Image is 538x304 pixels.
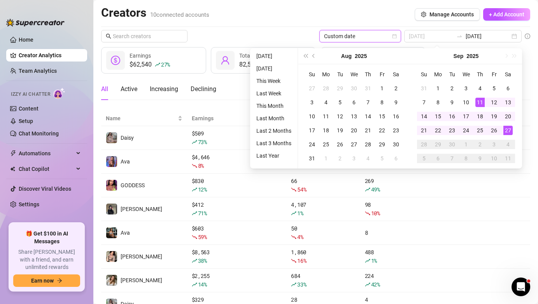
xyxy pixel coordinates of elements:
div: 21 [363,126,373,135]
div: 6 [503,84,513,93]
a: Creator Analytics [19,49,81,62]
div: 17 [461,112,471,121]
div: 10 [461,98,471,107]
span: 16 % [297,257,306,264]
td: 2025-08-01 [375,81,389,95]
td: 2025-08-31 [305,151,319,165]
span: search [106,33,111,39]
span: setting [421,12,426,17]
div: 6 [349,98,359,107]
span: [PERSON_NAME] [121,206,162,212]
th: Earnings [187,111,287,126]
div: 23 [391,126,401,135]
td: 2025-09-18 [473,109,487,123]
td: 2025-09-02 [445,81,459,95]
td: 2025-10-01 [459,137,473,151]
li: This Month [253,101,294,111]
div: 15 [377,112,387,121]
div: 31 [419,84,429,93]
h2: Creators [101,5,209,20]
span: 59 % [198,233,207,241]
div: 6 [433,154,443,163]
td: 2025-08-13 [347,109,361,123]
div: 16 [447,112,457,121]
div: 7 [447,154,457,163]
td: 2025-08-11 [319,109,333,123]
div: $62,540 [130,60,170,69]
div: 27 [349,140,359,149]
div: 27 [307,84,317,93]
div: 1 [433,84,443,93]
td: 2025-09-29 [431,137,445,151]
span: Chat Copilot [19,163,74,175]
span: swap-right [456,33,463,39]
span: 38 % [198,257,207,264]
div: Declining [191,84,216,94]
button: Previous month (PageUp) [310,48,318,64]
span: info-circle [525,33,530,39]
td: 2025-08-05 [333,95,347,109]
td: 2025-10-11 [501,151,515,165]
div: 3 [307,98,317,107]
td: 2025-09-19 [487,109,501,123]
td: 2025-08-26 [333,137,347,151]
td: 2025-08-21 [361,123,375,137]
td: 2025-10-08 [459,151,473,165]
td: 2025-10-06 [431,151,445,165]
div: 31 [363,84,373,93]
input: Start date [409,32,453,40]
td: 2025-08-23 [389,123,403,137]
div: 22 [433,126,443,135]
td: 2025-09-20 [501,109,515,123]
span: thunderbolt [10,150,16,156]
div: 488 [365,248,461,265]
span: 10 connected accounts [150,11,209,18]
th: Sa [501,67,515,81]
th: Th [473,67,487,81]
button: Choose a month [341,48,352,64]
span: Ava [121,158,130,165]
td: 2025-08-20 [347,123,361,137]
img: Ava [106,227,117,238]
td: 2025-08-10 [305,109,319,123]
span: fall [291,234,296,240]
th: We [459,67,473,81]
span: 73 % [198,138,207,146]
div: 10 [489,154,499,163]
th: Tu [445,67,459,81]
span: fall [192,163,197,169]
th: Th [361,67,375,81]
td: 2025-08-24 [305,137,319,151]
span: 10 % [371,209,380,217]
div: 18 [475,112,485,121]
td: 2025-09-05 [375,151,389,165]
div: 8 [377,98,387,107]
th: Fr [375,67,389,81]
td: 2025-08-08 [375,95,389,109]
a: Team Analytics [19,68,57,74]
td: 2025-10-04 [501,137,515,151]
td: 2025-10-03 [487,137,501,151]
div: 11 [321,112,331,121]
span: Earnings [130,53,151,59]
img: Ava [106,156,117,167]
li: [DATE] [253,64,294,73]
div: 82,528 [239,60,273,69]
td: 2025-09-03 [347,151,361,165]
td: 2025-09-26 [487,123,501,137]
div: Active [121,84,137,94]
td: 2025-08-22 [375,123,389,137]
span: arrow-right [57,278,62,283]
li: This Week [253,76,294,86]
span: to [456,33,463,39]
td: 2025-08-31 [417,81,431,95]
td: 2025-10-07 [445,151,459,165]
td: 2025-07-29 [333,81,347,95]
div: 26 [335,140,345,149]
td: 2025-08-17 [305,123,319,137]
button: Last year (Control + left) [301,48,310,64]
div: $ 509 [192,129,282,146]
td: 2025-08-02 [389,81,403,95]
td: 2025-10-09 [473,151,487,165]
div: 1,860 [291,248,355,265]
